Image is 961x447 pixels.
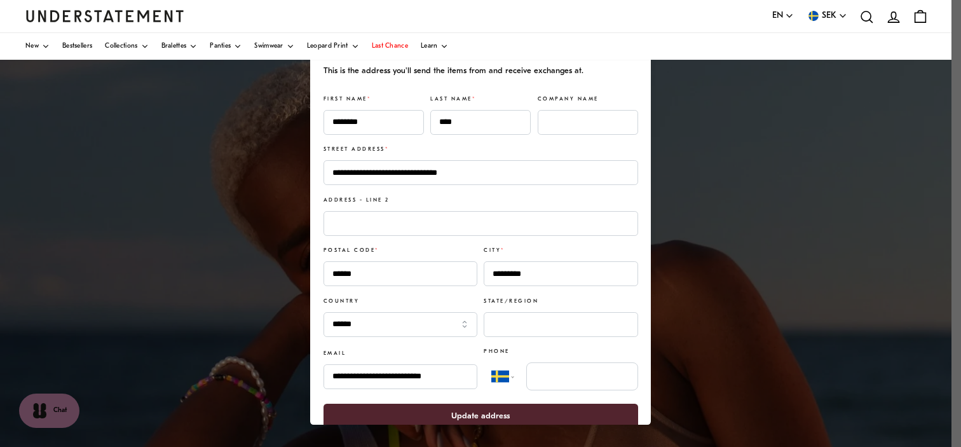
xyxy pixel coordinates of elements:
[807,9,847,23] button: SEK
[324,64,638,78] p: This is the address you'll send the items from and receive exchanges at.
[254,33,294,60] a: Swimwear
[430,95,475,104] label: Last name
[324,146,388,155] label: Street address
[161,33,198,60] a: Bralettes
[25,43,39,50] span: New
[161,43,187,50] span: Bralettes
[324,196,390,205] label: Address - line 2
[372,43,408,50] span: Last Chance
[25,10,184,22] a: Understatement Homepage
[451,404,510,428] span: Update address
[772,9,794,23] button: EN
[772,9,783,23] span: EN
[105,33,148,60] a: Collections
[537,95,598,104] label: Company name
[324,404,638,429] button: Update address
[307,33,359,60] a: Leopard Print
[25,33,50,60] a: New
[105,43,137,50] span: Collections
[484,348,509,357] label: Phone
[822,9,836,23] span: SEK
[421,33,449,60] a: Learn
[62,43,92,50] span: Bestsellers
[324,350,346,358] label: Email
[210,43,231,50] span: Panties
[324,298,359,306] label: Country
[307,43,348,50] span: Leopard Print
[254,43,283,50] span: Swimwear
[484,298,538,306] label: State/Region
[421,43,438,50] span: Learn
[324,247,379,256] label: Postal code
[372,33,408,60] a: Last Chance
[210,33,242,60] a: Panties
[484,247,504,256] label: City
[62,33,92,60] a: Bestsellers
[324,95,371,104] label: First name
